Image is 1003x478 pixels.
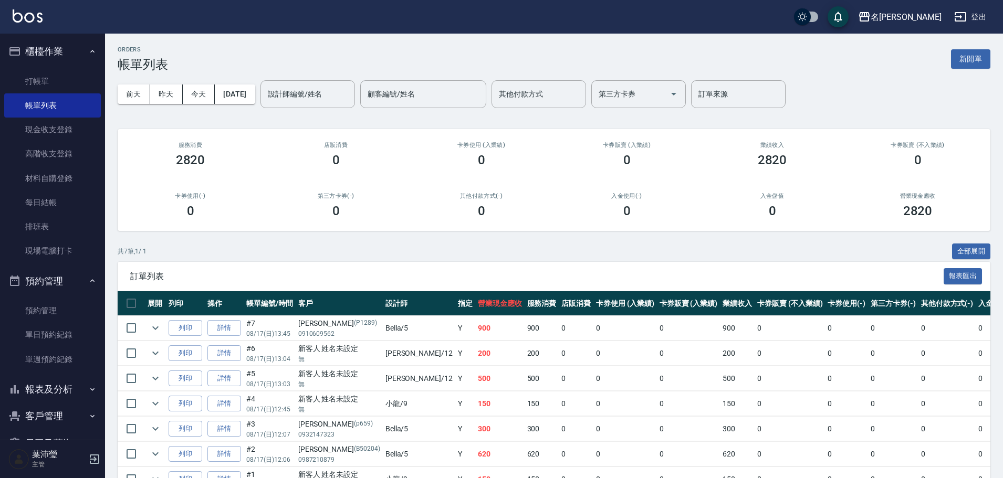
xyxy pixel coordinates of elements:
[769,204,776,218] h3: 0
[332,153,340,167] h3: 0
[525,341,559,366] td: 200
[150,84,183,104] button: 昨天
[665,86,682,102] button: Open
[145,291,166,316] th: 展開
[8,449,29,470] img: Person
[623,153,631,167] h3: 0
[354,318,377,329] p: (P1289)
[183,84,215,104] button: 今天
[593,291,657,316] th: 卡券使用 (入業績)
[4,239,101,263] a: 現場電腦打卡
[383,417,455,441] td: Bella /5
[4,376,101,403] button: 報表及分析
[918,291,976,316] th: 其他付款方式(-)
[148,370,163,386] button: expand row
[276,193,396,199] h2: 第三方卡券(-)
[475,316,525,341] td: 900
[868,291,918,316] th: 第三方卡券(-)
[207,345,241,362] a: 詳情
[657,341,720,366] td: 0
[169,370,202,387] button: 列印
[13,9,43,23] img: Logo
[657,391,720,416] td: 0
[455,442,475,466] td: Y
[944,268,983,284] button: 報表匯出
[169,320,202,336] button: 列印
[4,38,101,65] button: 櫃檯作業
[951,54,990,63] a: 新開單
[244,341,296,366] td: #6
[758,153,787,167] h3: 2820
[244,417,296,441] td: #3
[593,341,657,366] td: 0
[825,341,868,366] td: 0
[244,316,296,341] td: #7
[32,460,86,469] p: 主管
[918,366,976,391] td: 0
[525,291,559,316] th: 服務消費
[298,379,380,389] p: 無
[914,153,922,167] h3: 0
[868,391,918,416] td: 0
[559,341,593,366] td: 0
[383,391,455,416] td: 小龍 /9
[32,449,86,460] h5: 葉沛瑩
[478,204,485,218] h3: 0
[944,271,983,281] a: 報表匯出
[246,379,293,389] p: 08/17 (日) 13:03
[298,329,380,338] p: 0910609562
[246,329,293,338] p: 08/17 (日) 13:45
[755,442,825,466] td: 0
[903,204,933,218] h3: 2820
[207,446,241,462] a: 詳情
[475,442,525,466] td: 620
[169,421,202,437] button: 列印
[455,391,475,416] td: Y
[525,417,559,441] td: 300
[4,402,101,430] button: 客戶管理
[421,193,541,199] h2: 其他付款方式(-)
[825,417,868,441] td: 0
[559,316,593,341] td: 0
[720,417,755,441] td: 300
[720,341,755,366] td: 200
[951,49,990,69] button: 新開單
[205,291,244,316] th: 操作
[871,10,942,24] div: 名[PERSON_NAME]
[950,7,990,27] button: 登出
[755,391,825,416] td: 0
[383,316,455,341] td: Bella /5
[559,417,593,441] td: 0
[755,417,825,441] td: 0
[169,396,202,412] button: 列印
[118,84,150,104] button: 前天
[298,444,380,455] div: [PERSON_NAME]
[4,268,101,295] button: 預約管理
[720,316,755,341] td: 900
[4,166,101,190] a: 材料自購登錄
[4,118,101,142] a: 現金收支登錄
[4,299,101,323] a: 預約管理
[166,291,205,316] th: 列印
[298,455,380,464] p: 0987210879
[130,193,250,199] h2: 卡券使用(-)
[148,446,163,462] button: expand row
[657,316,720,341] td: 0
[148,345,163,361] button: expand row
[918,442,976,466] td: 0
[130,271,944,282] span: 訂單列表
[421,142,541,148] h2: 卡券使用 (入業績)
[475,366,525,391] td: 500
[296,291,383,316] th: 客戶
[455,341,475,366] td: Y
[455,366,475,391] td: Y
[332,204,340,218] h3: 0
[868,366,918,391] td: 0
[298,343,380,354] div: 新客人 姓名未設定
[207,396,241,412] a: 詳情
[918,417,976,441] td: 0
[298,405,380,414] p: 無
[567,193,687,199] h2: 入金使用(-)
[118,247,147,256] p: 共 7 筆, 1 / 1
[828,6,849,27] button: save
